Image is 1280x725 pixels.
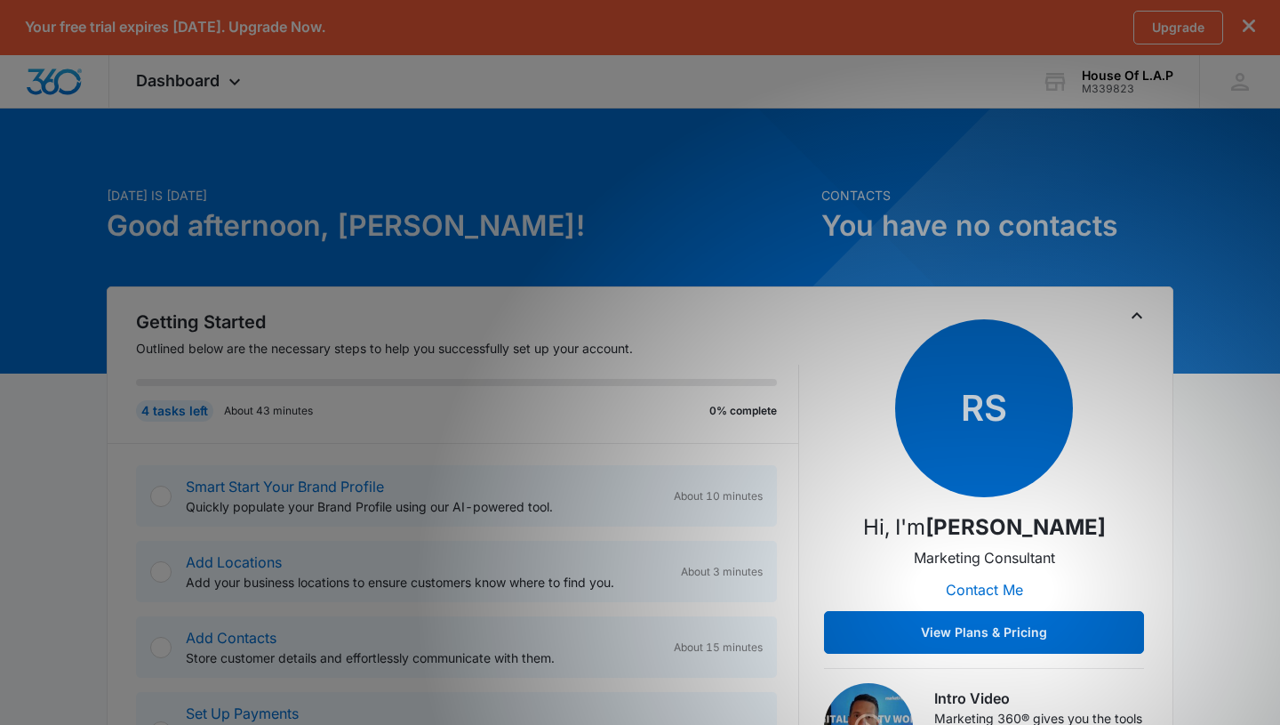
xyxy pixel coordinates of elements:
p: Add your business locations to ensure customers know where to find you. [186,573,667,592]
div: Dashboard [109,55,272,108]
span: ⊘ [19,177,27,189]
p: Store customer details and effortlessly communicate with them. [186,648,660,667]
h1: Good afternoon, [PERSON_NAME]! [107,205,811,247]
button: Contact Me [928,568,1041,611]
p: Quickly populate your Brand Profile using our AI-powered tool. [186,497,660,516]
h3: Get your personalized plan [19,13,237,36]
span: About 10 minutes [674,488,763,504]
button: Toggle Collapse [1126,305,1148,326]
p: 0% complete [709,403,777,419]
button: dismiss this dialog [1243,19,1255,36]
p: About 43 minutes [224,403,313,419]
h1: You have no contacts [821,205,1173,247]
a: Add Locations [186,553,282,571]
a: Hide these tips [19,177,88,189]
p: Hi, I'm [863,512,1106,544]
div: 4 tasks left [136,400,213,422]
h3: Intro Video [934,688,1144,709]
p: Outlined below are the necessary steps to help you successfully set up your account. [136,339,799,358]
p: Contacts [821,186,1173,205]
a: Smart Start Your Brand Profile [186,478,384,495]
p: Your free trial expires [DATE]. Upgrade Now. [25,19,325,36]
span: RS [895,319,1073,497]
div: account name [1082,68,1173,83]
a: Add Contacts [186,629,276,647]
span: About 3 minutes [681,564,763,580]
button: View Plans & Pricing [824,611,1144,654]
p: Marketing Consultant [914,547,1055,568]
span: Dashboard [136,71,220,90]
div: account id [1082,83,1173,95]
h2: Getting Started [136,309,799,335]
strong: [PERSON_NAME] [925,514,1106,540]
a: Set Up Payments [186,705,299,722]
p: [DATE] is [DATE] [107,186,811,205]
span: About 15 minutes [674,640,763,656]
a: Upgrade [1133,11,1223,44]
p: Contact your Marketing Consultant to get your personalized marketing plan for your unique busines... [19,45,237,165]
